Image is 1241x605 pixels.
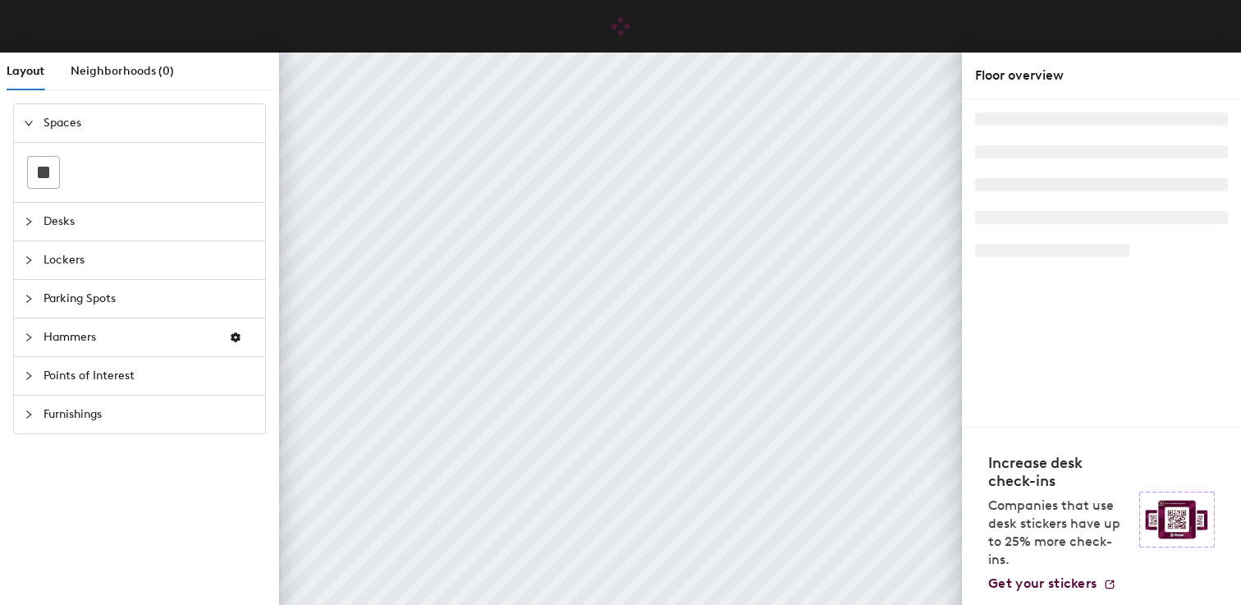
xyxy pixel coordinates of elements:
p: Companies that use desk stickers have up to 25% more check-ins. [988,497,1129,569]
span: collapsed [24,410,34,419]
span: collapsed [24,255,34,265]
span: collapsed [24,371,34,381]
span: Desks [44,203,255,241]
img: Sticker logo [1139,492,1215,548]
h4: Increase desk check-ins [988,454,1129,490]
div: Floor overview [975,66,1228,85]
span: Spaces [44,104,255,142]
span: Points of Interest [44,357,255,395]
span: collapsed [24,294,34,304]
a: Get your stickers [988,575,1116,592]
span: Hammers [44,319,216,356]
span: Furnishings [44,396,255,433]
span: expanded [24,118,34,128]
span: Parking Spots [44,280,255,318]
span: collapsed [24,332,34,342]
span: Neighborhoods (0) [71,64,174,78]
span: Lockers [44,241,255,279]
span: collapsed [24,217,34,227]
span: Get your stickers [988,575,1097,591]
span: Layout [7,64,44,78]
